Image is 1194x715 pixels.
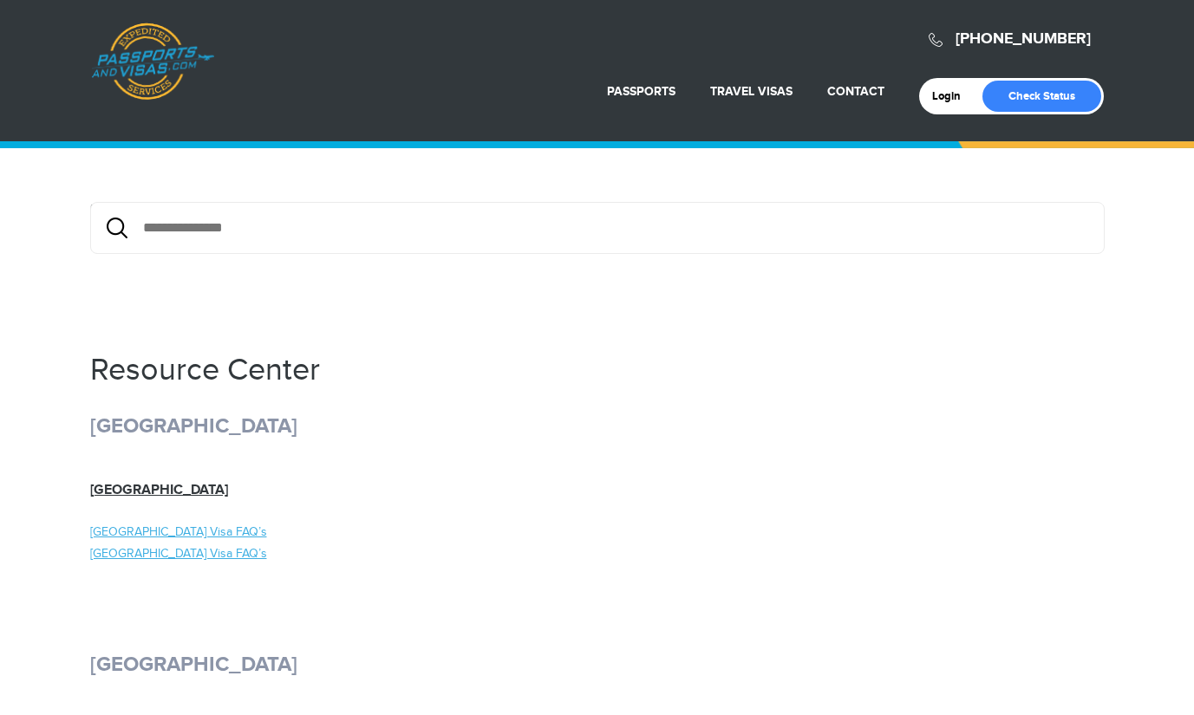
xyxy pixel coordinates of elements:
[91,23,214,101] a: Passports & [DOMAIN_NAME]
[90,202,1105,254] div: {/exp:low_search:form}
[90,652,1105,677] h2: [GEOGRAPHIC_DATA]
[827,84,884,99] a: Contact
[90,482,228,498] a: [GEOGRAPHIC_DATA]
[710,84,793,99] a: Travel Visas
[982,81,1101,112] a: Check Status
[956,29,1091,49] a: [PHONE_NUMBER]
[90,413,1105,439] h2: [GEOGRAPHIC_DATA]
[90,546,584,563] a: [GEOGRAPHIC_DATA] Visa FAQ’s
[90,524,584,542] a: [GEOGRAPHIC_DATA] Visa FAQ’s
[607,84,675,99] a: Passports
[932,89,973,103] a: Login
[90,354,1105,388] h1: Resource Center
